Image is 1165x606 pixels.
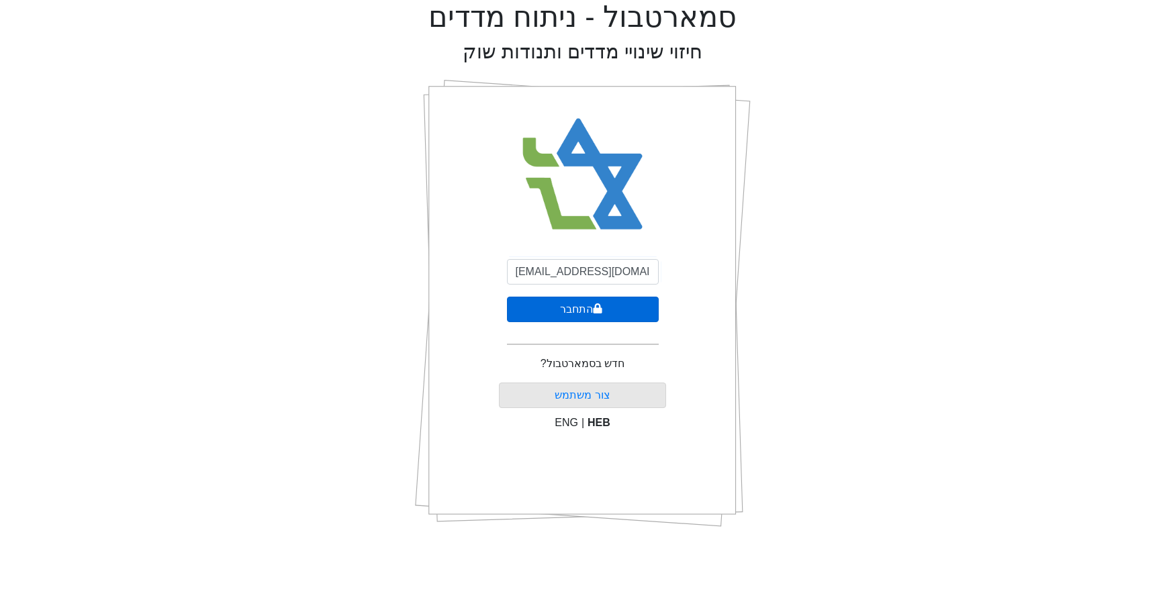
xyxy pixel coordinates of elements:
[507,259,659,285] input: אימייל
[555,417,578,428] span: ENG
[510,101,655,248] img: Smart Bull
[499,383,666,408] button: צור משתמש
[507,297,659,322] button: התחבר
[463,40,702,64] h2: חיזוי שינויי מדדים ותנודות שוק
[581,417,584,428] span: |
[588,417,610,428] span: HEB
[555,389,610,401] a: צור משתמש
[541,356,624,372] p: חדש בסמארטבול?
